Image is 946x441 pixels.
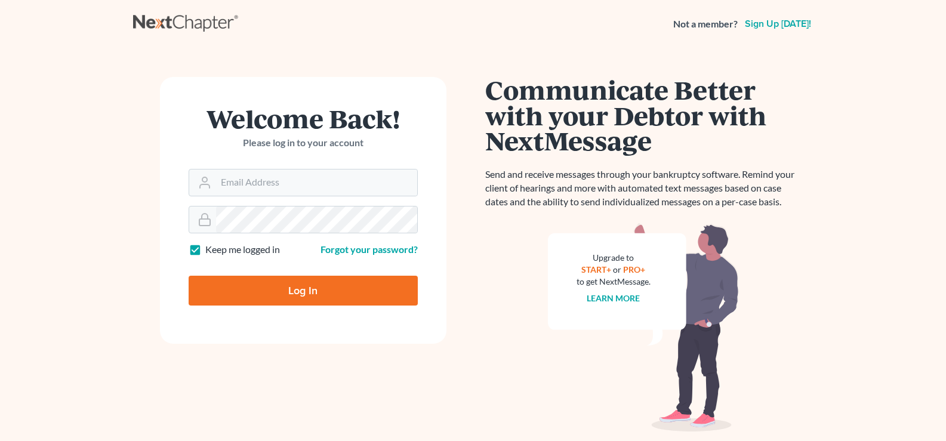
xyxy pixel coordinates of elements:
[581,264,611,275] a: START+
[577,276,651,288] div: to get NextMessage.
[673,17,738,31] strong: Not a member?
[548,223,739,432] img: nextmessage_bg-59042aed3d76b12b5cd301f8e5b87938c9018125f34e5fa2b7a6b67550977c72.svg
[189,136,418,150] p: Please log in to your account
[189,276,418,306] input: Log In
[485,168,802,209] p: Send and receive messages through your bankruptcy software. Remind your client of hearings and mo...
[577,252,651,264] div: Upgrade to
[587,293,640,303] a: Learn more
[742,19,814,29] a: Sign up [DATE]!
[623,264,645,275] a: PRO+
[216,169,417,196] input: Email Address
[485,77,802,153] h1: Communicate Better with your Debtor with NextMessage
[613,264,621,275] span: or
[189,106,418,131] h1: Welcome Back!
[321,243,418,255] a: Forgot your password?
[205,243,280,257] label: Keep me logged in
